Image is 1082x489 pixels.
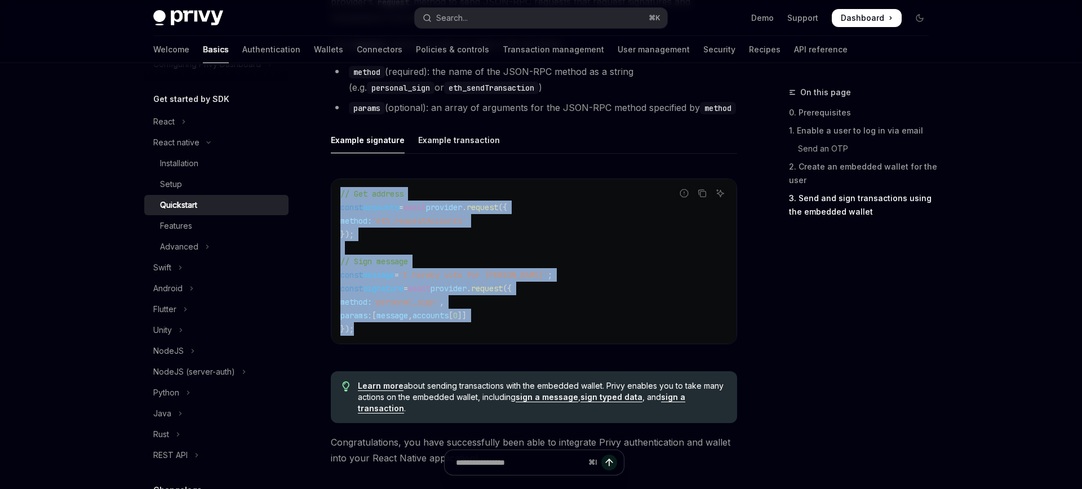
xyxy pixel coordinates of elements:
[144,445,289,465] button: Toggle REST API section
[548,270,552,280] span: ;
[144,153,289,174] a: Installation
[144,424,289,444] button: Toggle Rust section
[153,323,172,337] div: Unity
[403,283,408,294] span: =
[789,140,938,158] a: Send an OTP
[340,189,403,199] span: // Get address
[703,36,735,63] a: Security
[713,186,728,201] button: Ask AI
[153,428,169,441] div: Rust
[340,202,363,212] span: const
[314,36,343,63] a: Wallets
[372,310,376,321] span: [
[153,303,176,316] div: Flutter
[340,270,363,280] span: const
[789,122,938,140] a: 1. Enable a user to log in via email
[467,283,471,294] span: .
[415,8,667,28] button: Open search
[911,9,929,27] button: Toggle dark mode
[242,36,300,63] a: Authentication
[376,310,408,321] span: message
[144,132,289,153] button: Toggle React native section
[331,64,737,95] li: (required): the name of the JSON-RPC method as a string (e.g. or )
[153,261,171,274] div: Swift
[160,177,182,191] div: Setup
[751,12,774,24] a: Demo
[436,11,468,25] div: Search...
[413,310,449,321] span: accounts
[458,310,467,321] span: ]]
[367,82,434,94] code: personal_sign
[399,270,548,280] span: 'I hereby vote for [PERSON_NAME]'
[153,136,199,149] div: React native
[832,9,902,27] a: Dashboard
[789,104,938,122] a: 0. Prerequisites
[144,403,289,424] button: Toggle Java section
[498,202,507,212] span: ({
[153,10,223,26] img: dark logo
[342,381,350,392] svg: Tip
[358,380,726,414] span: about sending transactions with the embedded wallet. Privy enables you to take many actions on th...
[340,324,354,334] span: });
[467,202,498,212] span: request
[516,392,578,402] a: sign a message
[503,283,512,294] span: ({
[340,310,372,321] span: params:
[144,195,289,215] a: Quickstart
[700,102,736,114] code: method
[357,36,402,63] a: Connectors
[153,448,188,462] div: REST API
[349,102,385,114] code: params
[331,100,737,115] li: (optional): an array of arguments for the JSON-RPC method specified by
[695,186,709,201] button: Copy the contents from the code block
[372,216,467,226] span: 'eth_requestAccounts'
[403,202,426,212] span: await
[144,237,289,257] button: Toggle Advanced section
[431,283,467,294] span: provider
[456,450,584,475] input: Ask a question...
[444,82,539,94] code: eth_sendTransaction
[144,257,289,278] button: Toggle Swift section
[160,157,198,170] div: Installation
[144,216,289,236] a: Features
[601,455,617,470] button: Send message
[363,202,399,212] span: accounts
[160,240,198,254] div: Advanced
[331,127,405,153] div: Example signature
[408,310,413,321] span: ,
[153,386,179,399] div: Python
[618,36,690,63] a: User management
[144,341,289,361] button: Toggle NodeJS section
[203,36,229,63] a: Basics
[153,115,175,128] div: React
[144,299,289,319] button: Toggle Flutter section
[394,270,399,280] span: =
[363,270,394,280] span: message
[340,256,408,266] span: // Sign message
[363,283,403,294] span: signature
[787,12,818,24] a: Support
[153,407,171,420] div: Java
[153,36,189,63] a: Welcome
[160,198,197,212] div: Quickstart
[416,36,489,63] a: Policies & controls
[471,283,503,294] span: request
[153,365,235,379] div: NodeJS (server-auth)
[144,362,289,382] button: Toggle NodeJS (server-auth) section
[440,297,444,307] span: ,
[453,310,458,321] span: 0
[408,283,431,294] span: await
[800,86,851,99] span: On this page
[677,186,691,201] button: Report incorrect code
[789,158,938,189] a: 2. Create an embedded wallet for the user
[331,434,737,466] span: Congratulations, you have successfully been able to integrate Privy authentication and wallet int...
[144,112,289,132] button: Toggle React section
[462,202,467,212] span: .
[144,174,289,194] a: Setup
[649,14,660,23] span: ⌘ K
[449,310,453,321] span: [
[426,202,462,212] span: provider
[153,92,229,106] h5: Get started by SDK
[340,283,363,294] span: const
[144,383,289,403] button: Toggle Python section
